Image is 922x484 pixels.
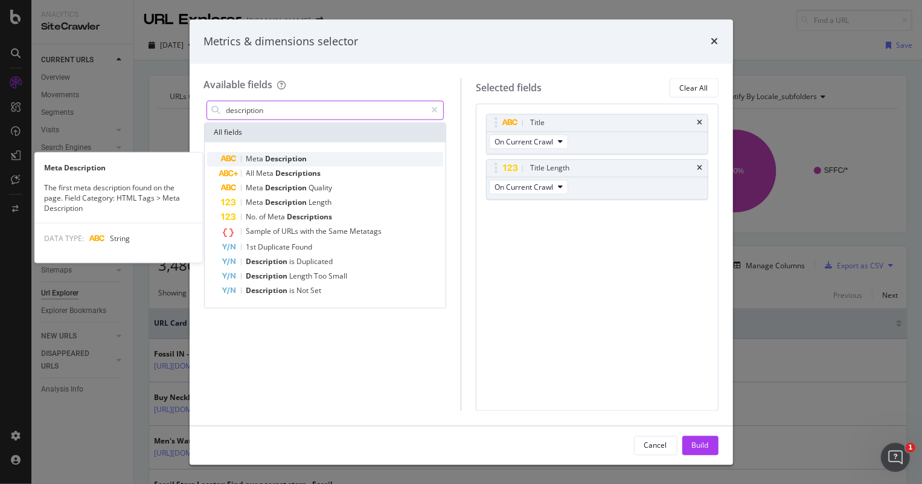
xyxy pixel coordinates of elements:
span: Description [246,286,290,296]
span: On Current Crawl [495,137,553,147]
button: Cancel [634,436,677,455]
span: Meta [246,183,266,193]
div: Meta Description [34,162,202,172]
span: Metatags [350,227,382,237]
button: Build [682,436,719,455]
span: Description [266,183,309,193]
span: Duplicate [258,242,292,253]
div: Selected fields [476,81,542,95]
span: All [246,169,257,179]
span: Description [266,198,309,208]
div: Cancel [644,440,667,450]
span: Too [315,271,329,282]
span: with [301,227,316,237]
span: 1st [246,242,258,253]
div: Metrics & dimensions selector [204,34,359,50]
div: All fields [205,123,446,143]
div: TitletimesOn Current Crawl [486,114,708,155]
span: Found [292,242,313,253]
span: Meta [268,212,287,222]
span: Duplicated [297,257,333,267]
span: Length [309,198,332,208]
span: Descriptions [276,169,321,179]
span: Quality [309,183,333,193]
div: Available fields [204,79,273,92]
span: Descriptions [287,212,333,222]
span: URLs [282,227,301,237]
button: Clear All [670,79,719,98]
span: Description [266,154,307,164]
span: Description [246,271,290,282]
span: Set [311,286,322,296]
span: Small [329,271,348,282]
button: On Current Crawl [489,180,568,195]
span: On Current Crawl [495,182,553,192]
span: of [260,212,268,222]
span: Meta [246,198,266,208]
span: of [274,227,282,237]
div: modal [190,19,733,465]
span: No. [246,212,260,222]
div: times [697,120,703,127]
div: Title LengthtimesOn Current Crawl [486,160,708,200]
span: Not [297,286,311,296]
span: Meta [246,154,266,164]
span: Meta [257,169,276,179]
div: Title Length [530,163,569,175]
div: times [697,165,703,172]
div: The first meta description found on the page. Field Category: HTML Tags > Meta Description [34,182,202,213]
div: times [711,34,719,50]
span: is [290,257,297,267]
input: Search by field name [225,102,426,120]
span: is [290,286,297,296]
span: 1 [906,443,915,453]
span: Sample [246,227,274,237]
span: Length [290,271,315,282]
div: Title [530,117,545,129]
span: the [316,227,329,237]
button: On Current Crawl [489,135,568,149]
span: Same [329,227,350,237]
iframe: Intercom live chat [881,443,910,472]
div: Clear All [680,83,708,93]
span: Description [246,257,290,267]
div: Build [692,440,709,450]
